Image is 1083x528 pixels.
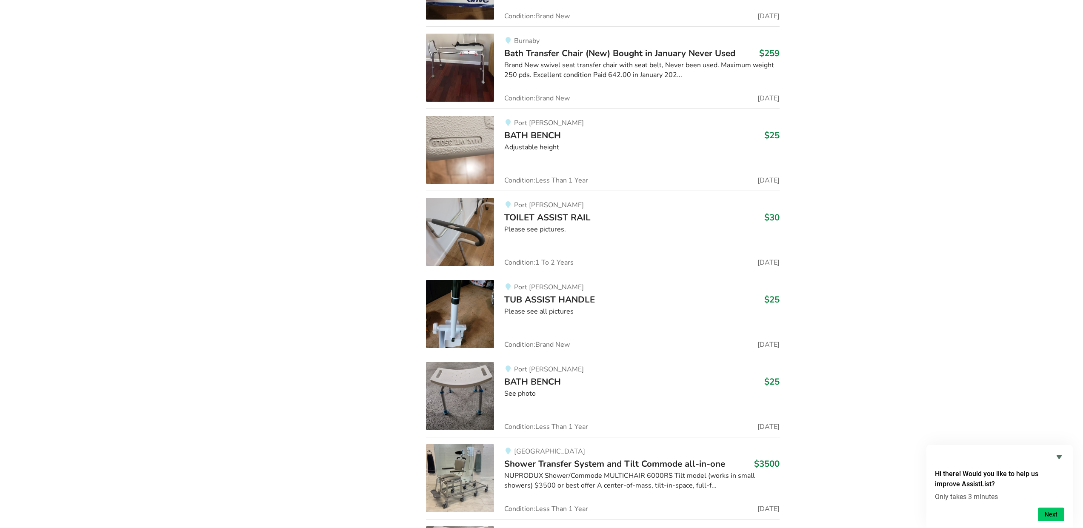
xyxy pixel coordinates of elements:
[935,469,1064,489] h2: Hi there! Would you like to help us improve AssistList?
[504,471,780,491] div: NUPRODUX Shower/Commode MULTICHAIR 6000RS Tilt model (works in small showers) $3500 or best offer...
[504,458,725,470] span: Shower Transfer System and Tilt Commode all-in-one
[514,200,584,210] span: Port [PERSON_NAME]
[759,48,780,59] h3: $259
[504,47,735,59] span: Bath Transfer Chair (New) Bought in January Never Used
[504,60,780,80] div: Brand New swivel seat transfer chair with seat belt, Never been used. Maximum weight 250 pds. Exc...
[504,423,588,430] span: Condition: Less Than 1 Year
[504,225,780,234] div: Please see pictures.
[757,13,780,20] span: [DATE]
[935,452,1064,521] div: Hi there! Would you like to help us improve AssistList?
[504,294,595,305] span: TUB ASSIST HANDLE
[504,177,588,184] span: Condition: Less Than 1 Year
[764,130,780,141] h3: $25
[426,108,780,191] a: bathroom safety-bath bench Port [PERSON_NAME]BATH BENCH$25Adjustable heightCondition:Less Than 1 ...
[757,341,780,348] span: [DATE]
[504,259,574,266] span: Condition: 1 To 2 Years
[504,211,591,223] span: TOILET ASSIST RAIL
[1038,508,1064,521] button: Next question
[514,36,540,46] span: Burnaby
[504,143,780,152] div: Adjustable height
[426,198,494,266] img: bathroom safety-toilet assist rail
[426,273,780,355] a: bathroom safety-tub assist handlePort [PERSON_NAME]TUB ASSIST HANDLE$25Please see all picturesCon...
[426,362,494,430] img: bathroom safety-bath bench
[764,212,780,223] h3: $30
[426,116,494,184] img: bathroom safety-bath bench
[1054,452,1064,462] button: Hide survey
[426,26,780,108] a: bathroom safety-bath transfer chair (new) bought in january never usedBurnabyBath Transfer Chair ...
[426,437,780,519] a: bathroom safety-shower transfer system and tilt commode all-in-one[GEOGRAPHIC_DATA]Shower Transfe...
[504,307,780,317] div: Please see all pictures
[757,505,780,512] span: [DATE]
[426,355,780,437] a: bathroom safety-bath benchPort [PERSON_NAME]BATH BENCH$25See photoCondition:Less Than 1 Year[DATE]
[757,177,780,184] span: [DATE]
[426,191,780,273] a: bathroom safety-toilet assist rail Port [PERSON_NAME]TOILET ASSIST RAIL$30Please see pictures.Con...
[426,444,494,512] img: bathroom safety-shower transfer system and tilt commode all-in-one
[504,389,780,399] div: See photo
[504,129,561,141] span: BATH BENCH
[504,95,570,102] span: Condition: Brand New
[514,365,584,374] span: Port [PERSON_NAME]
[426,34,494,102] img: bathroom safety-bath transfer chair (new) bought in january never used
[426,280,494,348] img: bathroom safety-tub assist handle
[754,458,780,469] h3: $3500
[514,283,584,292] span: Port [PERSON_NAME]
[935,493,1064,501] p: Only takes 3 minutes
[757,423,780,430] span: [DATE]
[514,447,585,456] span: [GEOGRAPHIC_DATA]
[504,505,588,512] span: Condition: Less Than 1 Year
[764,294,780,305] h3: $25
[757,95,780,102] span: [DATE]
[504,376,561,388] span: BATH BENCH
[514,118,584,128] span: Port [PERSON_NAME]
[504,341,570,348] span: Condition: Brand New
[757,259,780,266] span: [DATE]
[764,376,780,387] h3: $25
[504,13,570,20] span: Condition: Brand New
